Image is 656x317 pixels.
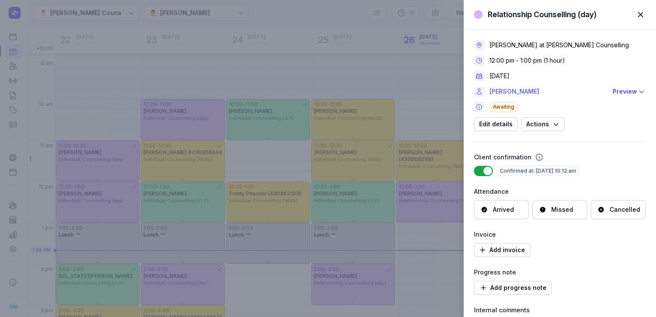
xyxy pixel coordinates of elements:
div: Progress note [474,267,646,277]
div: Invoice [474,229,646,240]
span: Add progress note [479,283,547,293]
button: Edit details [474,117,518,131]
span: Awaiting [489,102,518,112]
span: Edit details [479,119,513,129]
a: [PERSON_NAME] [489,86,607,97]
span: Actions [526,119,559,129]
div: [PERSON_NAME] at [PERSON_NAME] Counselling [489,41,629,49]
div: Missed [551,205,573,214]
div: Cancelled [610,205,640,214]
span: Confirmed at: [DATE] 10:12 am [496,166,580,176]
div: Arrived [493,205,514,214]
div: Attendance [474,186,646,197]
button: Preview [613,86,646,97]
div: Relationship Counselling (day) [488,9,597,20]
div: Client confirmation [474,152,531,162]
span: Add invoice [479,245,525,255]
button: Actions [521,117,565,131]
div: 12:00 pm - 1:00 pm (1 hour) [489,56,565,65]
div: Internal comments [474,305,646,315]
div: [DATE] [489,72,510,80]
div: Preview [613,86,637,97]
